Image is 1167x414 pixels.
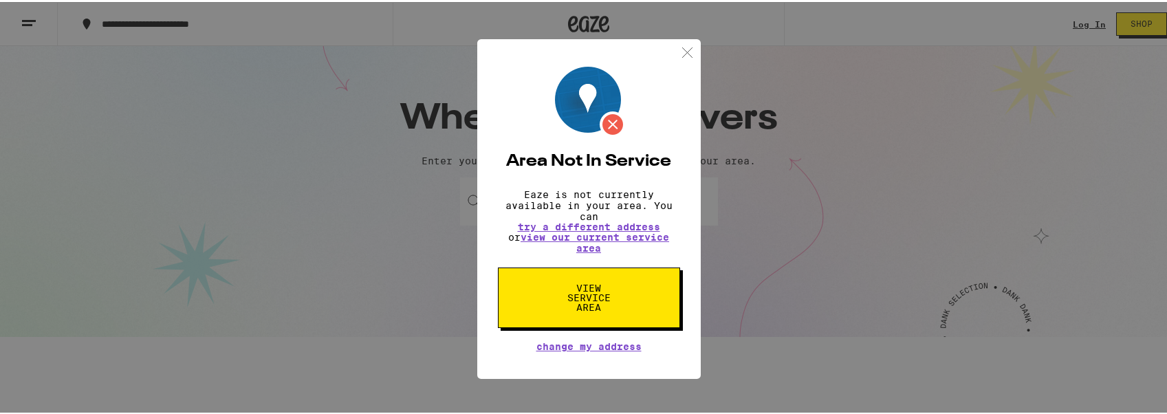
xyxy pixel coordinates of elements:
[518,220,660,230] button: try a different address
[536,340,642,349] button: Change My Address
[679,42,696,59] img: close.svg
[498,281,680,292] a: View Service Area
[555,65,626,135] img: Location
[521,230,669,252] a: view our current service area
[498,265,680,326] button: View Service Area
[554,281,624,310] span: View Service Area
[498,187,680,252] p: Eaze is not currently available in your area. You can or
[498,151,680,168] h2: Area Not In Service
[8,10,99,21] span: Hi. Need any help?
